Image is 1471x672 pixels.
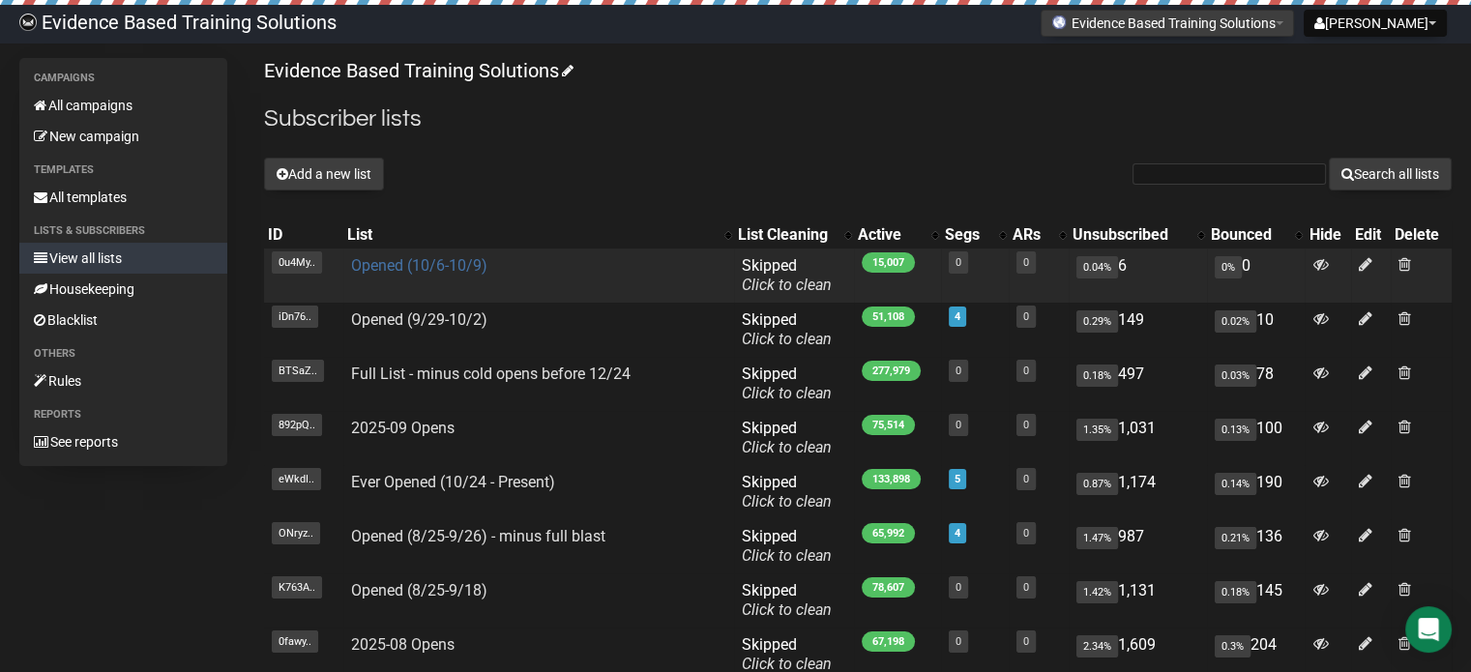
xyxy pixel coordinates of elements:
span: 0.29% [1076,310,1118,333]
h2: Subscriber lists [264,102,1452,136]
span: 1.47% [1076,527,1118,549]
div: Active [858,225,922,245]
a: 0 [956,256,961,269]
span: Skipped [742,310,832,348]
a: Ever Opened (10/24 - Present) [351,473,555,491]
span: 892pQ.. [272,414,322,436]
button: Add a new list [264,158,384,190]
a: All templates [19,182,227,213]
li: Campaigns [19,67,227,90]
a: Click to clean [742,492,832,511]
a: 0 [1023,473,1029,485]
th: List Cleaning: No sort applied, activate to apply an ascending sort [734,221,854,248]
a: 5 [955,473,960,485]
a: 0 [1023,635,1029,648]
div: Hide [1309,225,1347,245]
td: 190 [1207,465,1305,519]
td: 10 [1207,303,1305,357]
span: 0.21% [1215,527,1256,549]
span: Skipped [742,419,832,456]
a: 0 [956,635,961,648]
a: Click to clean [742,438,832,456]
a: 0 [1023,527,1029,540]
span: 0.3% [1215,635,1250,657]
a: 4 [955,527,960,540]
th: ARs: No sort applied, activate to apply an ascending sort [1009,221,1069,248]
button: Search all lists [1329,158,1452,190]
th: Edit: No sort applied, sorting is disabled [1351,221,1391,248]
a: 0 [1023,581,1029,594]
a: Housekeeping [19,274,227,305]
span: 0.04% [1076,256,1118,278]
span: ONryz.. [272,522,320,544]
td: 100 [1207,411,1305,465]
span: 0% [1215,256,1242,278]
td: 78 [1207,357,1305,411]
th: Hide: No sort applied, sorting is disabled [1305,221,1351,248]
span: 0.18% [1076,365,1118,387]
a: All campaigns [19,90,227,121]
span: 0.14% [1215,473,1256,495]
span: 1.42% [1076,581,1118,603]
span: 65,992 [862,523,915,543]
td: 987 [1069,519,1207,573]
th: Delete: No sort applied, sorting is disabled [1391,221,1452,248]
a: Click to clean [742,384,832,402]
button: [PERSON_NAME] [1304,10,1447,37]
a: Click to clean [742,330,832,348]
li: Lists & subscribers [19,219,227,243]
button: Evidence Based Training Solutions [1041,10,1294,37]
span: 51,108 [862,307,915,327]
div: Delete [1395,225,1448,245]
li: Templates [19,159,227,182]
div: ID [268,225,339,245]
th: Bounced: No sort applied, activate to apply an ascending sort [1207,221,1305,248]
span: iDn76.. [272,306,318,328]
a: 0 [1023,256,1029,269]
th: Segs: No sort applied, activate to apply an ascending sort [941,221,1009,248]
th: List: No sort applied, activate to apply an ascending sort [343,221,734,248]
td: 1,031 [1069,411,1207,465]
a: Rules [19,365,227,396]
span: 75,514 [862,415,915,435]
td: 149 [1069,303,1207,357]
div: Unsubscribed [1073,225,1188,245]
a: 2025-09 Opens [351,419,455,437]
td: 6 [1069,248,1207,303]
a: 0 [956,365,961,377]
span: 0.87% [1076,473,1118,495]
a: 0 [1023,419,1029,431]
div: Bounced [1211,225,1285,245]
span: Skipped [742,527,832,565]
span: 0.03% [1215,365,1256,387]
span: 2.34% [1076,635,1118,657]
a: View all lists [19,243,227,274]
span: 0.13% [1215,419,1256,441]
a: 2025-08 Opens [351,635,455,654]
td: 497 [1069,357,1207,411]
span: Skipped [742,473,832,511]
td: 1,131 [1069,573,1207,628]
a: 0 [956,581,961,594]
a: Evidence Based Training Solutions [264,59,571,82]
span: Skipped [742,581,832,619]
div: List [347,225,715,245]
div: List Cleaning [738,225,835,245]
div: Edit [1355,225,1387,245]
th: ID: No sort applied, sorting is disabled [264,221,343,248]
span: 78,607 [862,577,915,598]
span: 0fawy.. [272,630,318,653]
th: Unsubscribed: No sort applied, activate to apply an ascending sort [1069,221,1207,248]
a: Click to clean [742,600,832,619]
a: 0 [1023,310,1029,323]
span: K763A.. [272,576,322,599]
span: eWkdI.. [272,468,321,490]
a: Opened (9/29-10/2) [351,310,487,329]
td: 136 [1207,519,1305,573]
td: 0 [1207,248,1305,303]
span: 133,898 [862,469,921,489]
div: Open Intercom Messenger [1405,606,1452,653]
a: Opened (10/6-10/9) [351,256,487,275]
li: Reports [19,403,227,426]
div: Segs [945,225,989,245]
